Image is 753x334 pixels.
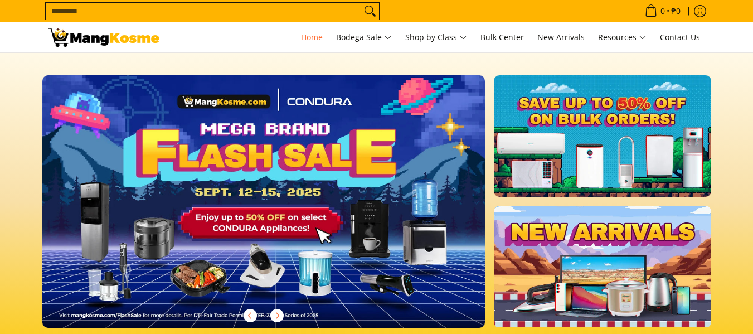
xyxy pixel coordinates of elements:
[532,22,590,52] a: New Arrivals
[400,22,473,52] a: Shop by Class
[405,31,467,45] span: Shop by Class
[480,32,524,42] span: Bulk Center
[265,303,289,328] button: Next
[42,75,485,328] img: Desktop homepage 29339654 2507 42fb b9ff a0650d39e9ed
[642,5,684,17] span: •
[537,32,585,42] span: New Arrivals
[295,22,328,52] a: Home
[331,22,397,52] a: Bodega Sale
[475,22,529,52] a: Bulk Center
[301,32,323,42] span: Home
[660,32,700,42] span: Contact Us
[361,3,379,20] button: Search
[592,22,652,52] a: Resources
[336,31,392,45] span: Bodega Sale
[598,31,647,45] span: Resources
[171,22,706,52] nav: Main Menu
[654,22,706,52] a: Contact Us
[669,7,682,15] span: ₱0
[659,7,667,15] span: 0
[238,303,263,328] button: Previous
[48,28,159,47] img: Mang Kosme: Your Home Appliances Warehouse Sale Partner!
